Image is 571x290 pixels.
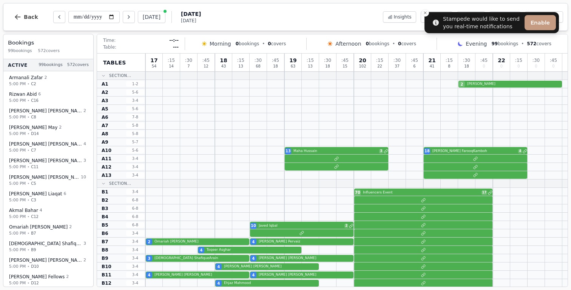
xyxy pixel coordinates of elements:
span: 3 [148,256,151,261]
button: [DATE] [138,11,165,23]
span: 18 [273,64,278,68]
span: Active [8,62,28,68]
span: --- [173,44,179,50]
span: C7 [31,147,36,153]
span: [DATE] [181,18,201,24]
span: 13 [238,64,243,68]
span: 4 [252,272,255,278]
span: [PERSON_NAME] May [9,124,57,130]
span: --:-- [169,37,179,43]
button: [PERSON_NAME] May25:00 PM•D14 [5,122,92,140]
span: 5:00 PM [9,147,26,153]
span: B6 [102,230,108,236]
span: B12 [102,280,111,286]
span: B8 [102,247,108,253]
h3: Bookings [8,39,89,46]
button: Rizwan Abid65:00 PM•C16 [5,89,92,106]
span: [PERSON_NAME] [PERSON_NAME] [154,272,249,278]
span: 3 - 4 [126,98,144,103]
span: C5 [31,181,36,186]
span: 10 [81,174,86,181]
span: [PERSON_NAME] Fellows [9,274,65,280]
button: Armanali Zafar25:00 PM•C2 [5,72,92,90]
span: 3 [83,241,86,247]
span: • [27,114,29,120]
span: 99 bookings [8,48,32,54]
span: • [27,264,29,269]
span: 2 [69,224,72,230]
span: 5 - 6 [126,89,144,95]
span: A7 [102,123,108,129]
span: • [27,214,29,219]
span: Omariah [PERSON_NAME] [9,224,68,230]
span: Toqeer Asghar [207,247,301,253]
span: A12 [102,164,111,170]
span: Influencers Event [363,190,480,195]
span: Section... [109,181,131,186]
span: A6 [102,114,108,120]
span: B7 [31,230,36,236]
span: 6 - 8 [126,214,144,219]
span: 2 [59,124,62,131]
button: [PERSON_NAME] [PERSON_NAME]35:00 PM•C11 [5,155,92,173]
span: 5 - 8 [126,123,144,128]
span: 5 - 6 [126,106,144,112]
button: Insights [383,11,417,23]
span: 4 [252,239,255,245]
span: 3 - 4 [126,280,144,286]
span: D12 [31,280,39,286]
span: 3 - 4 [126,172,144,178]
span: 572 covers [67,62,89,68]
span: : 45 [202,58,210,63]
span: 5:00 PM [9,197,26,203]
span: A1 [102,81,108,87]
span: : 15 [307,58,314,63]
span: : 30 [324,58,331,63]
span: [PERSON_NAME] [467,81,562,87]
span: Table: [103,44,116,50]
span: 6 - 8 [126,222,144,228]
span: 6 [64,191,66,197]
span: D14 [31,131,39,137]
span: : 45 [272,58,279,63]
button: [PERSON_NAME] [PERSON_NAME]45:00 PM•C7 [5,138,92,156]
span: 3 - 4 [126,255,144,261]
span: 63 [291,64,296,68]
span: 3 [83,158,86,164]
span: • [27,98,29,103]
span: 4 [218,281,220,286]
span: 4 [40,207,42,214]
span: • [27,147,29,153]
span: : 15 [168,58,175,63]
span: • [27,164,29,170]
span: 68 [256,64,261,68]
span: [PERSON_NAME] [PERSON_NAME] [9,141,82,147]
span: B2 [102,197,108,203]
span: Armanali Zafar [9,75,43,81]
span: Omariah [PERSON_NAME] [154,239,249,244]
span: 3 - 4 [126,272,144,278]
span: 70 [355,190,360,195]
span: : 15 [237,58,244,63]
span: • [27,181,29,186]
span: B7 [102,239,108,245]
span: 4 [218,264,220,270]
span: • [27,280,29,286]
span: 5:00 PM [9,130,26,137]
span: [PERSON_NAME] [PERSON_NAME] [259,272,353,278]
span: 99 bookings [39,62,63,68]
span: 17 [150,58,157,63]
div: Stampede would like to send you real-time notifications [443,15,522,30]
span: 5 - 8 [126,131,144,137]
span: • [27,81,29,87]
span: 19 [289,58,296,63]
span: 4 [83,141,86,147]
span: 14 [169,64,174,68]
span: 6 [38,91,41,98]
span: Ehjaz Mahmood [224,281,319,286]
span: 5:00 PM [9,230,26,236]
span: Afternoon [335,40,361,48]
span: 3 - 4 [126,230,144,236]
span: Maha Hussain [293,149,378,154]
span: B9 [102,255,108,261]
